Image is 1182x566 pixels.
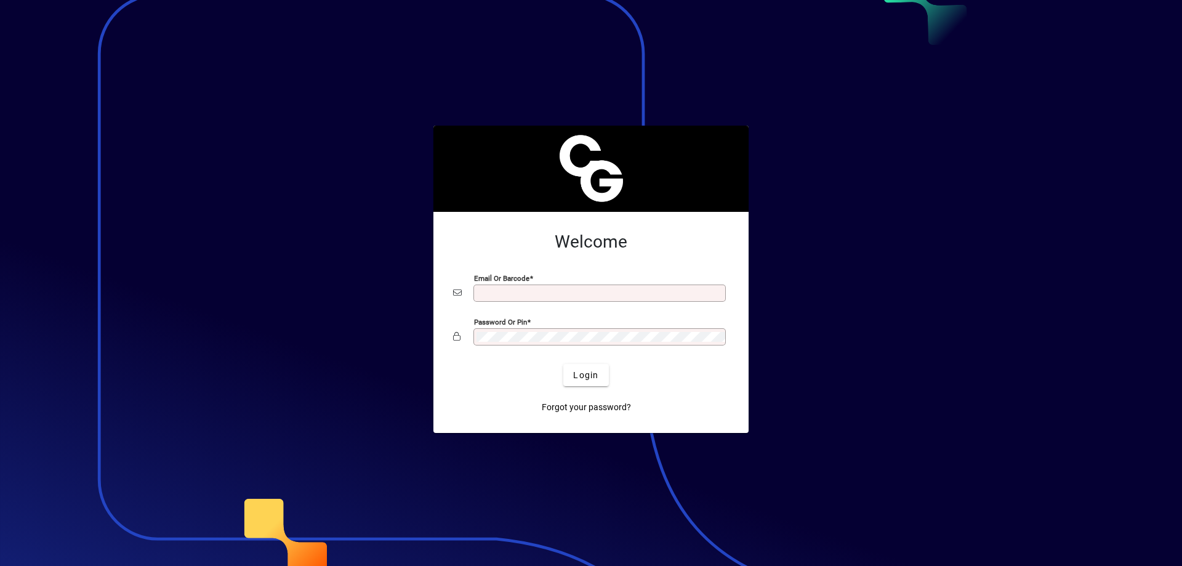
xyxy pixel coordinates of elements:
span: Forgot your password? [542,401,631,414]
a: Forgot your password? [537,396,636,418]
h2: Welcome [453,232,729,253]
mat-label: Password or Pin [474,318,527,326]
span: Login [573,369,598,382]
mat-label: Email or Barcode [474,274,529,283]
button: Login [563,364,608,386]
